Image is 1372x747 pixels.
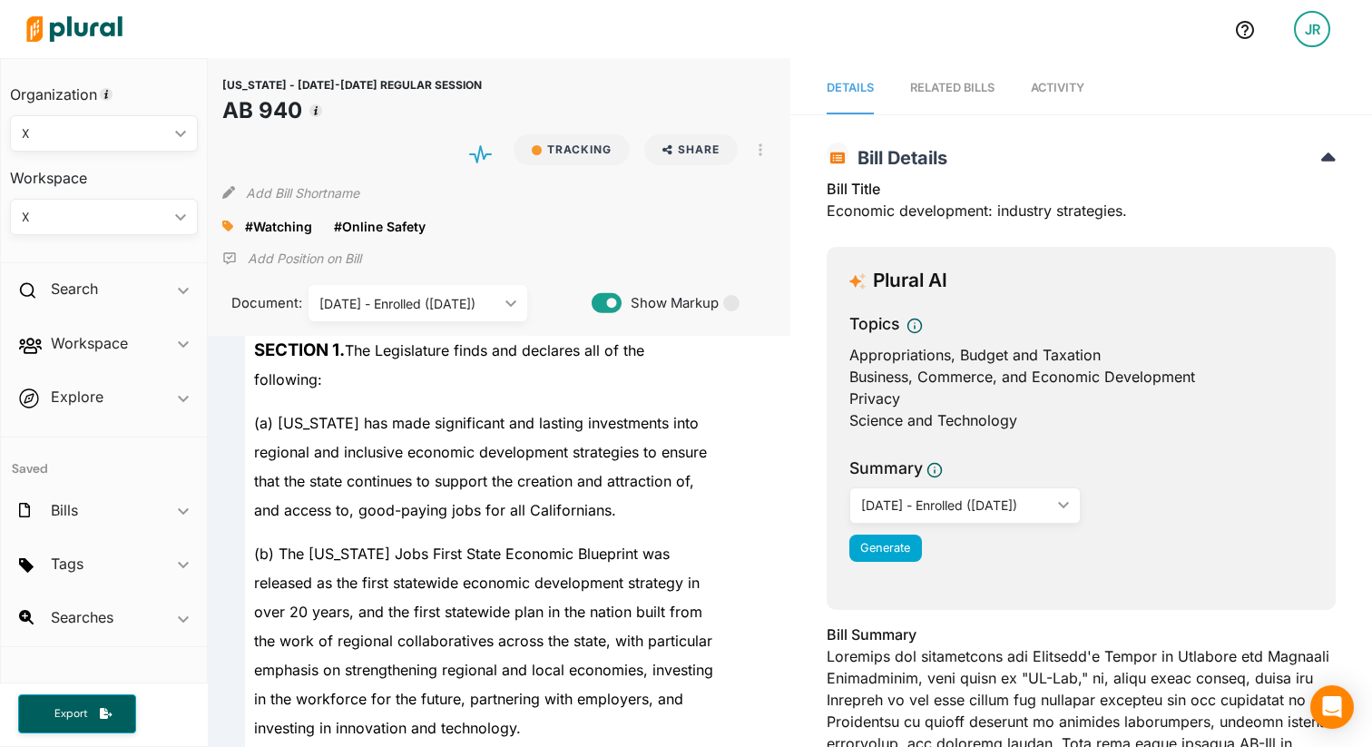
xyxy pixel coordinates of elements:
span: #Watching [245,219,312,234]
span: Generate [860,541,910,555]
h3: Bill Title [827,178,1336,200]
div: Tooltip anchor [723,295,740,311]
span: Details [827,81,874,94]
div: Tooltip anchor [98,86,114,103]
p: Add Position on Bill [248,250,361,268]
a: Details [827,63,874,114]
div: X [22,124,168,143]
span: Document: [222,293,286,313]
button: Add Bill Shortname [246,178,359,207]
span: Show Markup [622,293,719,313]
button: Export [18,694,136,733]
span: regional and inclusive economic development strategies to ensure [254,443,707,461]
span: emphasis on strengthening regional and local economies, investing [254,661,713,679]
span: the work of regional collaboratives across the state, with particular [254,632,712,650]
a: Activity [1031,63,1084,114]
h3: Topics [849,312,899,336]
span: Bill Details [848,147,947,169]
button: Tracking [514,134,630,165]
span: (a) [US_STATE] has made significant and lasting investments into [254,414,699,432]
h2: Explore [51,387,103,407]
span: and access to, good-paying jobs for all Californians. [254,501,616,519]
button: Generate [849,535,922,562]
div: JR [1294,11,1330,47]
div: Appropriations, Budget and Taxation [849,344,1313,366]
h3: Bill Summary [827,624,1336,645]
div: Open Intercom Messenger [1310,685,1354,729]
button: Share [637,134,745,165]
button: Share [644,134,738,165]
strong: SECTION 1. [254,339,345,360]
span: following: [254,370,322,388]
div: [DATE] - Enrolled ([DATE]) [319,294,498,313]
div: RELATED BILLS [910,79,995,96]
a: #Online Safety [334,217,426,236]
div: Add Position Statement [222,245,361,272]
h2: Tags [51,554,83,574]
div: Science and Technology [849,409,1313,431]
div: X [22,208,168,227]
h1: AB 940 [222,94,482,127]
h4: Saved [1,437,207,482]
span: Activity [1031,81,1084,94]
span: The Legislature finds and declares all of the [254,341,644,359]
span: Export [42,706,100,722]
div: Privacy [849,388,1313,409]
a: #Watching [245,217,312,236]
h2: Searches [51,607,113,627]
span: that the state continues to support the creation and attraction of, [254,472,694,490]
a: JR [1279,4,1345,54]
span: investing in innovation and technology. [254,719,521,737]
span: [US_STATE] - [DATE]-[DATE] REGULAR SESSION [222,78,482,92]
div: [DATE] - Enrolled ([DATE]) [861,496,1052,515]
h2: Bills [51,500,78,520]
span: in the workforce for the future, partnering with employers, and [254,690,683,708]
div: Economic development: industry strategies. [827,178,1336,232]
h3: Workspace [10,152,198,192]
h3: Summary [849,457,923,480]
span: #Online Safety [334,219,426,234]
span: released as the first statewide economic development strategy in [254,574,700,592]
h2: Workspace [51,333,128,353]
h2: Search [51,279,98,299]
div: Add tags [222,212,233,240]
div: Tooltip anchor [308,103,324,119]
h3: Organization [10,68,198,108]
span: over 20 years, and the first statewide plan in the nation built from [254,603,702,621]
div: Business, Commerce, and Economic Development [849,366,1313,388]
a: RELATED BILLS [910,63,995,114]
span: (b) The [US_STATE] Jobs First State Economic Blueprint was [254,545,670,563]
h3: Plural AI [873,270,947,292]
